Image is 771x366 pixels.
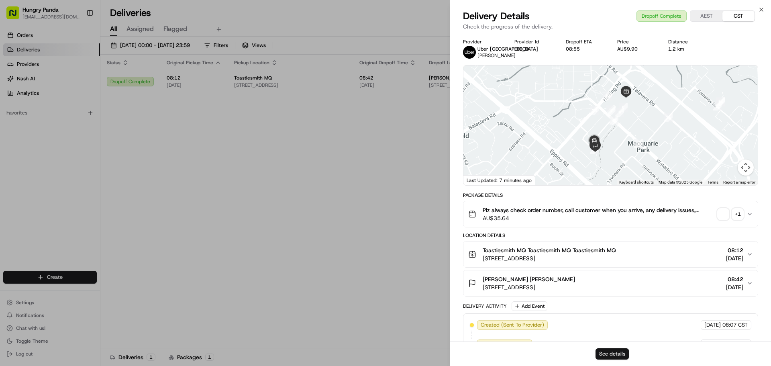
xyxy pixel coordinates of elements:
[477,46,538,52] span: Uber [GEOGRAPHIC_DATA]
[8,104,54,111] div: Past conversations
[483,275,575,283] span: [PERSON_NAME] [PERSON_NAME]
[607,106,616,115] div: 7
[76,180,129,188] span: API Documentation
[31,146,50,153] span: 8月15日
[21,52,133,60] input: Clear
[723,180,755,184] a: Report a map error
[634,139,643,148] div: 5
[25,125,65,131] span: [PERSON_NAME]
[619,180,654,185] button: Keyboard shortcuts
[610,116,618,125] div: 11
[57,199,97,205] a: Powered byPylon
[617,46,656,52] div: AU$9.90
[481,321,544,329] span: Created (Sent To Provider)
[726,275,743,283] span: 08:42
[596,348,629,360] button: See details
[512,301,547,311] button: Add Event
[668,46,707,52] div: 1.2 km
[483,246,616,254] span: Toastiesmith MQ Toastiesmith MQ Toastiesmith MQ
[463,201,758,227] button: Plz always check order number, call customer when you arrive, any delivery issues, Contact WhatsA...
[603,92,612,100] div: 10
[668,39,707,45] div: Distance
[707,180,718,184] a: Terms (opens in new tab)
[8,77,22,91] img: 1736555255976-a54dd68f-1ca7-489b-9aae-adbdc363a1c4
[463,10,530,22] span: Delivery Details
[726,254,743,262] span: [DATE]
[477,52,516,59] span: [PERSON_NAME]
[8,180,14,187] div: 📗
[483,206,714,214] span: Plz always check order number, call customer when you arrive, any delivery issues, Contact WhatsA...
[463,303,507,309] div: Delivery Activity
[465,175,492,185] img: Google
[615,108,624,117] div: 9
[36,85,110,91] div: We're available if you need us!
[726,283,743,291] span: [DATE]
[483,214,714,222] span: AU$35.64
[463,232,758,239] div: Location Details
[704,341,721,348] span: [DATE]
[5,176,65,191] a: 📗Knowledge Base
[463,175,535,185] div: Last Updated: 7 minutes ago
[619,103,628,112] div: 8
[463,270,758,296] button: [PERSON_NAME] [PERSON_NAME][STREET_ADDRESS]08:42[DATE]
[8,8,24,24] img: Nash
[732,209,743,220] div: + 1
[713,102,722,110] div: 12
[704,321,721,329] span: [DATE]
[514,39,553,45] div: Provider Id
[716,98,725,106] div: 14
[514,46,529,52] button: EBBC0
[481,341,528,348] span: Not Assigned Driver
[16,125,22,131] img: 1736555255976-a54dd68f-1ca7-489b-9aae-adbdc363a1c4
[722,321,748,329] span: 08:07 CST
[17,77,31,91] img: 1727276513143-84d647e1-66c0-4f92-a045-3c9f9f5dfd92
[67,125,69,131] span: •
[68,180,74,187] div: 💻
[483,283,575,291] span: [STREET_ADDRESS]
[718,209,743,220] button: +1
[606,105,615,114] div: 6
[617,39,656,45] div: Price
[463,22,758,31] p: Check the progress of the delivery.
[690,11,722,21] button: AEST
[566,46,604,52] div: 08:55
[80,199,97,205] span: Pylon
[8,32,146,45] p: Welcome 👋
[137,79,146,89] button: Start new chat
[36,77,132,85] div: Start new chat
[716,97,725,106] div: 13
[463,39,502,45] div: Provider
[659,180,702,184] span: Map data ©2025 Google
[726,246,743,254] span: 08:12
[590,106,599,115] div: 16
[566,39,604,45] div: Dropoff ETA
[16,180,61,188] span: Knowledge Base
[722,341,748,348] span: 08:07 CST
[65,176,132,191] a: 💻API Documentation
[8,117,21,130] img: Bea Lacdao
[722,11,755,21] button: CST
[27,146,29,153] span: •
[71,125,90,131] span: 8月19日
[463,241,758,267] button: Toastiesmith MQ Toastiesmith MQ Toastiesmith MQ[STREET_ADDRESS]08:12[DATE]
[463,46,476,59] img: uber-new-logo.jpeg
[124,103,146,112] button: See all
[463,192,758,198] div: Package Details
[664,113,673,122] div: 15
[483,254,616,262] span: [STREET_ADDRESS]
[738,159,754,176] button: Map camera controls
[465,175,492,185] a: Open this area in Google Maps (opens a new window)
